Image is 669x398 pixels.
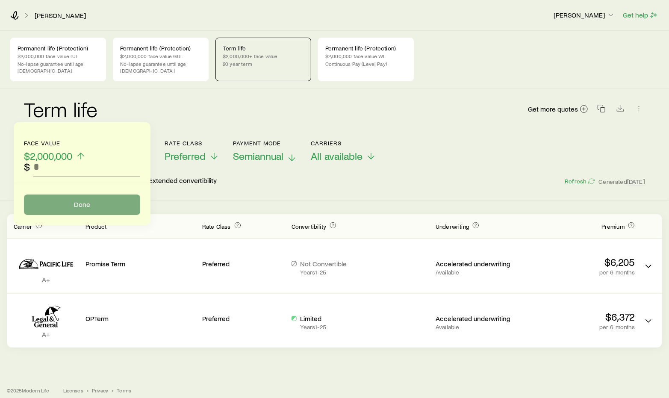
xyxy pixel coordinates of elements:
[85,314,195,323] p: OPTerm
[233,140,297,162] button: Payment ModeSemiannual
[311,150,362,162] span: All available
[7,214,662,348] div: Term quotes
[14,275,79,284] p: A+
[292,223,326,230] span: Convertibility
[215,38,311,81] a: Term life$2,000,000+ face value20 year term
[18,45,99,52] p: Permanent life (Protection)
[525,311,635,323] p: $6,372
[165,140,219,147] p: Rate Class
[318,38,414,81] a: Permanent life (Protection)$2,000,000 face value WLContinuous Pay (Level Pay)
[553,10,616,21] button: [PERSON_NAME]
[436,324,518,330] p: Available
[233,140,297,147] p: Payment Mode
[223,45,304,52] p: Term life
[311,140,376,147] p: Carriers
[300,314,326,323] p: Limited
[300,259,347,268] p: Not Convertible
[300,324,326,330] p: Years 1 - 25
[528,104,589,114] a: Get more quotes
[202,223,231,230] span: Rate Class
[120,60,201,74] p: No-lapse guarantee until age [DEMOGRAPHIC_DATA]
[24,140,86,147] p: Face value
[525,256,635,268] p: $6,205
[599,178,645,186] span: Generated
[14,223,32,230] span: Carrier
[14,330,79,339] p: A+
[117,387,131,394] a: Terms
[10,38,106,81] a: Permanent life (Protection)$2,000,000 face value IULNo-lapse guarantee until age [DEMOGRAPHIC_DATA]
[34,12,86,20] a: [PERSON_NAME]
[120,53,201,59] p: $2,000,000 face value GUL
[24,99,97,119] h2: Term life
[436,314,518,323] p: Accelerated underwriting
[622,10,659,20] button: Get help
[614,106,626,114] a: Download CSV
[202,314,285,323] p: Preferred
[149,176,217,186] p: Extended convertibility
[223,53,304,59] p: $2,000,000+ face value
[436,269,518,276] p: Available
[87,387,88,394] span: •
[18,60,99,74] p: No-lapse guarantee until age [DEMOGRAPHIC_DATA]
[24,150,72,162] span: $2,000,000
[325,60,407,67] p: Continuous Pay (Level Pay)
[24,161,30,173] div: $
[113,38,209,81] a: Permanent life (Protection)$2,000,000 face value GULNo-lapse guarantee until age [DEMOGRAPHIC_DATA]
[112,387,113,394] span: •
[601,223,625,230] span: Premium
[202,259,285,268] p: Preferred
[92,387,108,394] a: Privacy
[223,60,304,67] p: 20 year term
[325,53,407,59] p: $2,000,000 face value WL
[325,45,407,52] p: Permanent life (Protection)
[165,140,219,162] button: Rate ClassPreferred
[436,259,518,268] p: Accelerated underwriting
[528,106,578,112] span: Get more quotes
[85,259,195,268] p: Promise Term
[165,150,206,162] span: Preferred
[24,140,86,162] button: Face value$2,000,000
[525,269,635,276] p: per 6 months
[120,45,201,52] p: Permanent life (Protection)
[85,223,106,230] span: Product
[564,177,595,186] button: Refresh
[33,156,140,177] input: faceAmount
[554,11,615,19] p: [PERSON_NAME]
[18,53,99,59] p: $2,000,000 face value IUL
[525,324,635,330] p: per 6 months
[7,387,50,394] p: © 2025 Modern Life
[436,223,469,230] span: Underwriting
[300,269,347,276] p: Years 1 - 25
[233,150,283,162] span: Semiannual
[63,387,83,394] a: Licenses
[311,140,376,162] button: CarriersAll available
[627,178,645,186] span: [DATE]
